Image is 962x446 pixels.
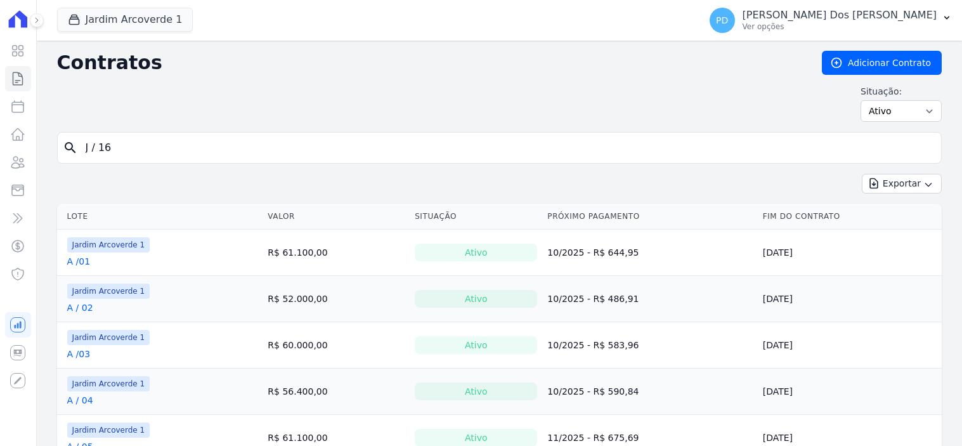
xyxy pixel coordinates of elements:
[263,276,410,322] td: R$ 52.000,00
[743,22,937,32] p: Ver opções
[542,204,757,230] th: Próximo Pagamento
[861,85,942,98] label: Situação:
[67,376,150,391] span: Jardim Arcoverde 1
[263,230,410,276] td: R$ 61.100,00
[758,204,942,230] th: Fim do Contrato
[63,140,78,155] i: search
[57,204,263,230] th: Lote
[547,294,639,304] a: 10/2025 - R$ 486,91
[67,255,91,268] a: A /01
[547,386,639,397] a: 10/2025 - R$ 590,84
[263,204,410,230] th: Valor
[758,369,942,415] td: [DATE]
[743,9,937,22] p: [PERSON_NAME] Dos [PERSON_NAME]
[415,383,537,400] div: Ativo
[57,51,802,74] h2: Contratos
[67,348,91,360] a: A /03
[415,336,537,354] div: Ativo
[67,237,150,253] span: Jardim Arcoverde 1
[67,394,93,407] a: A / 04
[67,330,150,345] span: Jardim Arcoverde 1
[547,340,639,350] a: 10/2025 - R$ 583,96
[758,230,942,276] td: [DATE]
[67,301,93,314] a: A / 02
[699,3,962,38] button: PD [PERSON_NAME] Dos [PERSON_NAME] Ver opções
[862,174,942,193] button: Exportar
[263,369,410,415] td: R$ 56.400,00
[758,322,942,369] td: [DATE]
[78,135,936,161] input: Buscar por nome do lote
[67,284,150,299] span: Jardim Arcoverde 1
[57,8,193,32] button: Jardim Arcoverde 1
[822,51,942,75] a: Adicionar Contrato
[547,247,639,258] a: 10/2025 - R$ 644,95
[415,244,537,261] div: Ativo
[67,423,150,438] span: Jardim Arcoverde 1
[547,433,639,443] a: 11/2025 - R$ 675,69
[415,290,537,308] div: Ativo
[410,204,542,230] th: Situação
[716,16,728,25] span: PD
[263,322,410,369] td: R$ 60.000,00
[758,276,942,322] td: [DATE]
